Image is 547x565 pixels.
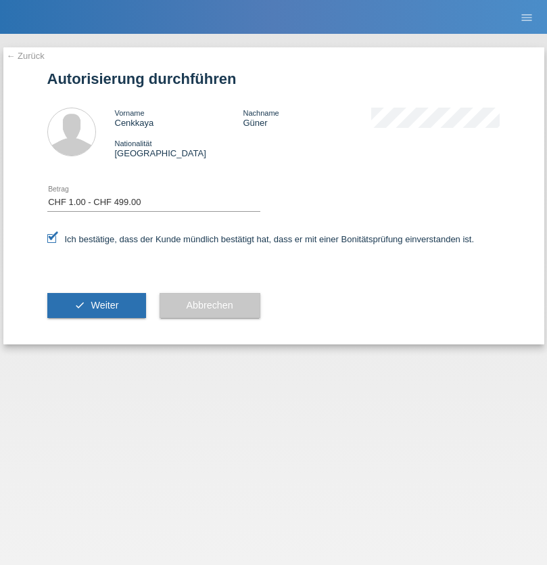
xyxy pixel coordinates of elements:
[47,234,475,244] label: Ich bestätige, dass der Kunde mündlich bestätigt hat, dass er mit einer Bonitätsprüfung einversta...
[187,300,233,311] span: Abbrechen
[243,108,371,128] div: Güner
[7,51,45,61] a: ← Zurück
[513,13,540,21] a: menu
[115,138,243,158] div: [GEOGRAPHIC_DATA]
[115,139,152,148] span: Nationalität
[243,109,279,117] span: Nachname
[115,109,145,117] span: Vorname
[74,300,85,311] i: check
[115,108,243,128] div: Cenkkaya
[160,293,260,319] button: Abbrechen
[47,70,500,87] h1: Autorisierung durchführen
[47,293,146,319] button: check Weiter
[91,300,118,311] span: Weiter
[520,11,533,24] i: menu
